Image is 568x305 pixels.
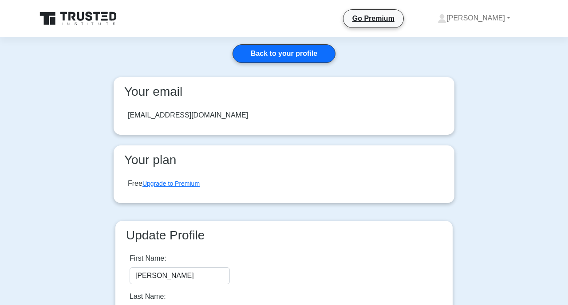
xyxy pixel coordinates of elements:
[142,180,200,187] a: Upgrade to Premium
[121,152,447,168] h3: Your plan
[233,44,335,63] a: Back to your profile
[122,228,446,243] h3: Update Profile
[128,110,248,121] div: [EMAIL_ADDRESS][DOMAIN_NAME]
[128,178,200,189] div: Free
[347,13,400,24] a: Go Premium
[416,9,532,27] a: [PERSON_NAME]
[121,84,447,99] h3: Your email
[130,291,166,302] label: Last Name:
[130,253,166,264] label: First Name:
